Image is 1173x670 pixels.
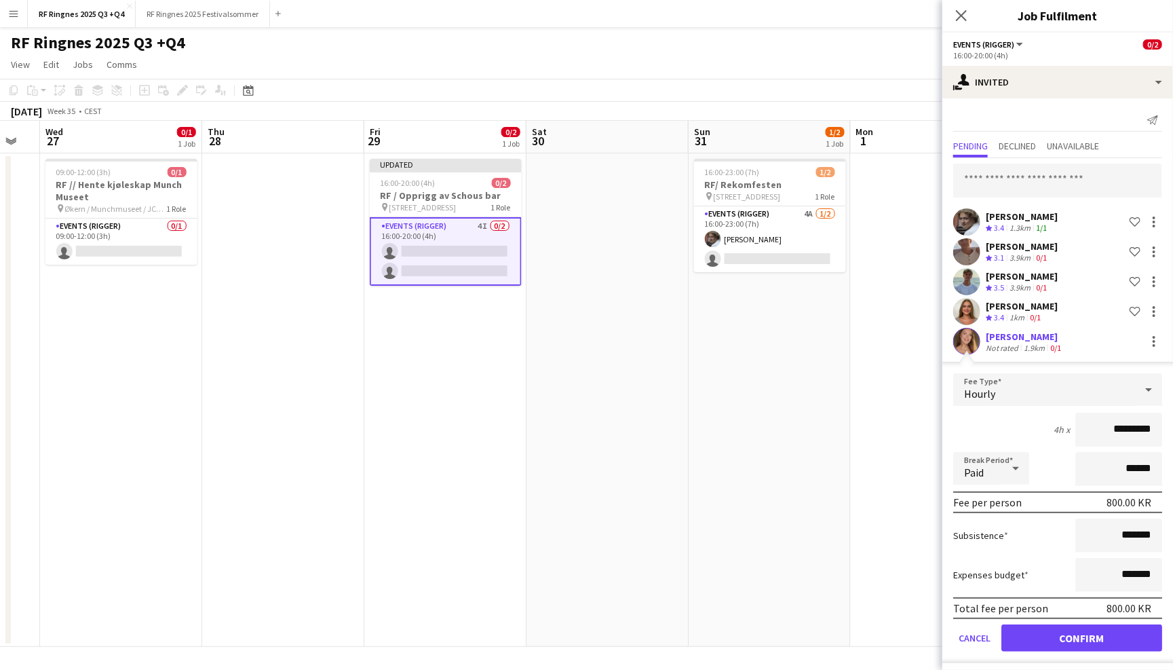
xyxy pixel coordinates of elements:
[986,210,1058,223] div: [PERSON_NAME]
[43,58,59,71] span: Edit
[1001,625,1162,652] button: Confirm
[1007,312,1027,324] div: 1km
[492,178,511,188] span: 0/2
[826,138,844,149] div: 1 Job
[705,167,760,177] span: 16:00-23:00 (7h)
[177,127,196,137] span: 0/1
[953,601,1048,615] div: Total fee per person
[1021,343,1047,353] div: 1.9km
[208,126,225,138] span: Thu
[1107,601,1151,615] div: 800.00 KR
[28,1,136,27] button: RF Ringnes 2025 Q3 +Q4
[167,204,187,214] span: 1 Role
[45,106,79,116] span: Week 35
[1047,141,1099,151] span: Unavailable
[56,167,111,177] span: 09:00-12:00 (3h)
[942,66,1173,98] div: Invited
[953,50,1162,60] div: 16:00-20:00 (4h)
[11,33,185,53] h1: RF Ringnes 2025 Q3 +Q4
[84,106,102,116] div: CEST
[45,179,197,203] h3: RF // Hente kjøleskap Munch Museet
[694,159,846,272] app-job-card: 16:00-23:00 (7h)1/2RF/ Rekomfesten [STREET_ADDRESS]1 RoleEvents (Rigger)4A1/216:00-23:00 (7h)[PER...
[953,141,988,151] span: Pending
[370,189,522,202] h3: RF / Opprigg av Schous bar
[45,159,197,265] app-job-card: 09:00-12:00 (3h)0/1RF // Hente kjøleskap Munch Museet Økern / Munchmuseet / JCP Lager1 RoleEvents...
[368,133,381,149] span: 29
[11,58,30,71] span: View
[502,138,520,149] div: 1 Job
[101,56,142,73] a: Comms
[694,126,710,138] span: Sun
[73,58,93,71] span: Jobs
[65,204,167,214] span: Økern / Munchmuseet / JCP Lager
[999,141,1036,151] span: Declined
[1036,223,1047,233] app-skills-label: 1/1
[994,312,1004,322] span: 3.4
[942,7,1173,24] h3: Job Fulfilment
[953,496,1022,509] div: Fee per person
[67,56,98,73] a: Jobs
[986,240,1058,253] div: [PERSON_NAME]
[532,126,547,138] span: Sat
[953,39,1014,50] span: Events (Rigger)
[986,343,1021,353] div: Not rated
[986,331,1064,343] div: [PERSON_NAME]
[1007,223,1033,234] div: 1.3km
[11,105,42,118] div: [DATE]
[815,191,835,202] span: 1 Role
[994,223,1004,233] span: 3.4
[1030,312,1041,322] app-skills-label: 0/1
[994,282,1004,293] span: 3.5
[1050,343,1061,353] app-skills-label: 0/1
[45,126,63,138] span: Wed
[994,253,1004,263] span: 3.1
[38,56,64,73] a: Edit
[370,159,522,286] app-job-card: Updated16:00-20:00 (4h)0/2RF / Opprigg av Schous bar [STREET_ADDRESS]1 RoleEvents (Rigger)4I0/216...
[501,127,520,137] span: 0/2
[694,179,846,191] h3: RF/ Rekomfesten
[206,133,225,149] span: 28
[986,300,1058,312] div: [PERSON_NAME]
[491,202,511,212] span: 1 Role
[714,191,781,202] span: [STREET_ADDRESS]
[43,133,63,149] span: 27
[953,569,1028,581] label: Expenses budget
[694,206,846,272] app-card-role: Events (Rigger)4A1/216:00-23:00 (7h)[PERSON_NAME]
[1036,253,1047,263] app-skills-label: 0/1
[389,202,457,212] span: [STREET_ADDRESS]
[854,133,874,149] span: 1
[964,387,995,401] span: Hourly
[5,56,35,73] a: View
[953,625,996,652] button: Cancel
[826,127,845,137] span: 1/2
[370,217,522,286] app-card-role: Events (Rigger)4I0/216:00-20:00 (4h)
[1007,253,1033,264] div: 3.9km
[1054,424,1070,436] div: 4h x
[370,159,522,170] div: Updated
[45,219,197,265] app-card-role: Events (Rigger)0/109:00-12:00 (3h)
[1007,282,1033,294] div: 3.9km
[381,178,436,188] span: 16:00-20:00 (4h)
[168,167,187,177] span: 0/1
[136,1,270,27] button: RF Ringnes 2025 Festivalsommer
[1036,282,1047,293] app-skills-label: 0/1
[986,270,1058,282] div: [PERSON_NAME]
[1143,39,1162,50] span: 0/2
[953,39,1025,50] button: Events (Rigger)
[107,58,137,71] span: Comms
[692,133,710,149] span: 31
[530,133,547,149] span: 30
[816,167,835,177] span: 1/2
[1107,496,1151,509] div: 800.00 KR
[953,529,1008,542] label: Subsistence
[370,126,381,138] span: Fri
[178,138,195,149] div: 1 Job
[856,126,874,138] span: Mon
[964,466,984,479] span: Paid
